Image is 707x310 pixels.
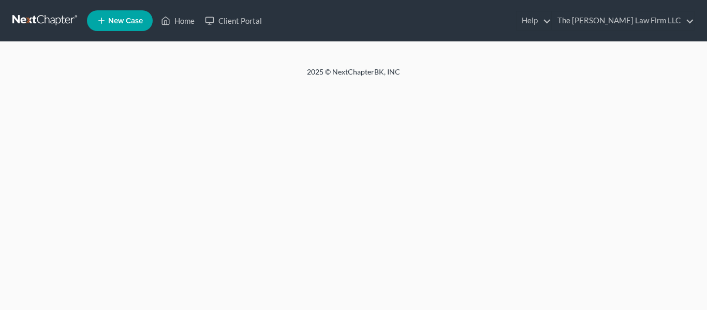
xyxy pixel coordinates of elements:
[58,67,649,85] div: 2025 © NextChapterBK, INC
[87,10,153,31] new-legal-case-button: New Case
[552,11,694,30] a: The [PERSON_NAME] Law Firm LLC
[200,11,267,30] a: Client Portal
[517,11,551,30] a: Help
[156,11,200,30] a: Home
